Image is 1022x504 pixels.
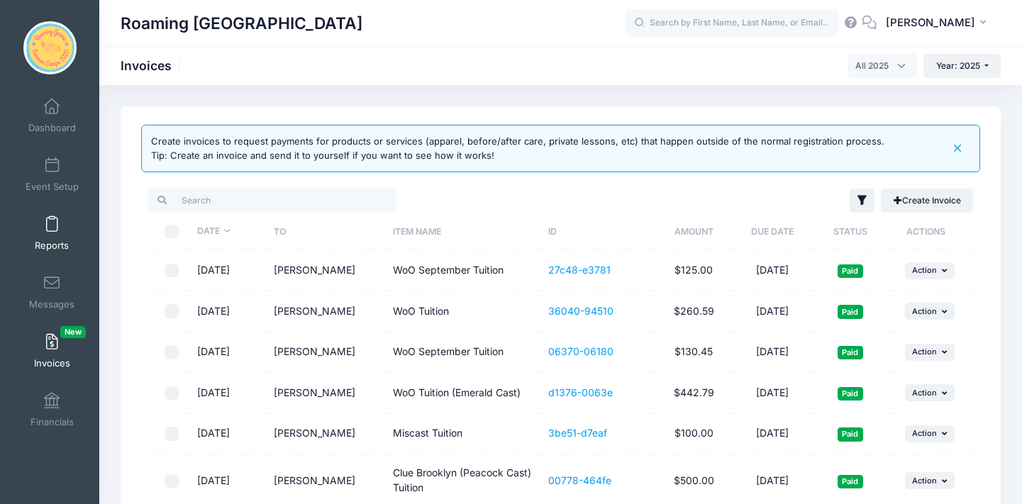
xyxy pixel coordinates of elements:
td: $442.79 [654,373,733,414]
span: Paid [838,427,863,441]
td: $100.00 [654,414,733,455]
a: 00778-464fe [548,474,611,486]
span: Action [912,306,937,316]
span: Year: 2025 [936,60,980,71]
a: InvoicesNew [18,326,86,376]
td: [DATE] [190,250,267,291]
span: [PERSON_NAME] [886,15,975,30]
th: Amount: activate to sort column ascending [654,213,733,250]
th: Due Date: activate to sort column ascending [733,213,811,250]
td: WoO Tuition [387,291,542,332]
a: Financials [18,385,86,435]
td: WoO September Tuition [387,250,542,291]
span: Invoices [34,357,70,369]
td: [DATE] [190,332,267,373]
a: Reports [18,208,86,258]
span: Paid [838,475,863,488]
td: [DATE] [733,414,811,455]
td: [PERSON_NAME] [267,291,386,332]
a: Messages [18,267,86,317]
td: $125.00 [654,250,733,291]
th: ID: activate to sort column ascending [542,213,655,250]
button: Action [905,303,955,320]
a: 27c48-e3781 [548,264,611,276]
th: Date: activate to sort column ascending [190,213,267,250]
a: Create Invoice [881,189,973,213]
th: To: activate to sort column ascending [267,213,386,250]
th: Item Name: activate to sort column ascending [387,213,542,250]
td: [DATE] [190,373,267,414]
span: New [60,326,86,338]
button: Action [905,384,955,401]
span: Paid [838,346,863,359]
button: Action [905,472,955,489]
h1: Invoices [121,58,184,73]
a: Event Setup [18,150,86,199]
span: Action [912,428,937,438]
td: [PERSON_NAME] [267,373,386,414]
th: Actions [890,213,970,250]
td: [DATE] [190,291,267,332]
td: [DATE] [733,250,811,291]
a: d1376-0063e [548,386,613,398]
span: All 2025 [848,54,917,78]
button: Action [905,344,955,361]
span: Paid [838,305,863,318]
td: $130.45 [654,332,733,373]
span: Financials [30,416,74,428]
a: 06370-06180 [548,345,613,357]
td: Miscast Tuition [387,414,542,455]
td: [DATE] [190,414,267,455]
span: Messages [29,298,74,310]
td: [PERSON_NAME] [267,250,386,291]
input: Search [148,189,396,213]
span: Paid [838,264,863,278]
a: 3be51-d7eaf [548,427,607,439]
h1: Roaming [GEOGRAPHIC_DATA] [121,7,362,40]
td: [PERSON_NAME] [267,414,386,455]
th: Status: activate to sort column ascending [811,213,890,250]
td: WoO Tuition (Emerald Cast) [387,373,542,414]
span: Dashboard [28,122,76,134]
td: [DATE] [733,373,811,414]
span: Reports [35,240,69,252]
span: Action [912,476,937,486]
div: Create invoices to request payments for products or services (apparel, before/after care, private... [151,135,884,162]
span: Action [912,388,937,398]
button: [PERSON_NAME] [877,7,1001,40]
input: Search by First Name, Last Name, or Email... [626,9,838,38]
button: Action [905,425,955,442]
td: [DATE] [733,291,811,332]
button: Year: 2025 [923,54,1001,78]
span: Paid [838,387,863,401]
a: Dashboard [18,91,86,140]
img: Roaming Gnome Theatre [23,21,77,74]
span: Event Setup [26,181,79,193]
span: Action [912,265,937,275]
button: Action [905,262,955,279]
span: All 2025 [855,60,889,72]
td: [PERSON_NAME] [267,332,386,373]
td: WoO September Tuition [387,332,542,373]
a: 36040-94510 [548,305,613,317]
td: $260.59 [654,291,733,332]
span: Action [912,347,937,357]
td: [DATE] [733,332,811,373]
